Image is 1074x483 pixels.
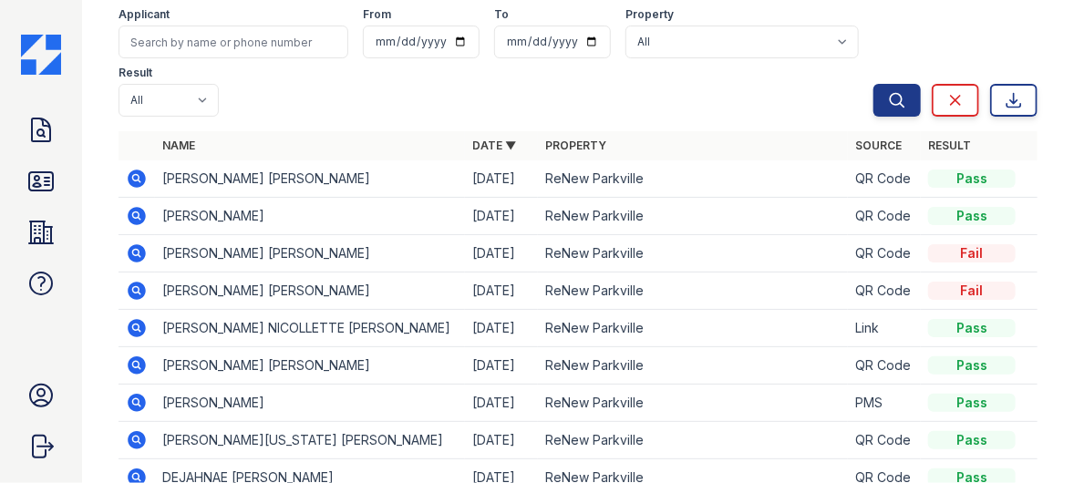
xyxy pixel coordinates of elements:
[465,272,538,310] td: [DATE]
[155,160,465,198] td: [PERSON_NAME] [PERSON_NAME]
[465,347,538,385] td: [DATE]
[928,170,1016,188] div: Pass
[538,198,848,235] td: ReNew Parkville
[155,198,465,235] td: [PERSON_NAME]
[928,282,1016,300] div: Fail
[928,431,1016,449] div: Pass
[928,139,971,152] a: Result
[155,235,465,272] td: [PERSON_NAME] [PERSON_NAME]
[155,385,465,422] td: [PERSON_NAME]
[538,422,848,459] td: ReNew Parkville
[21,35,61,75] img: CE_Icon_Blue-c292c112584629df590d857e76928e9f676e5b41ef8f769ba2f05ee15b207248.png
[848,310,921,347] td: Link
[848,235,921,272] td: QR Code
[625,7,674,22] label: Property
[848,160,921,198] td: QR Code
[538,160,848,198] td: ReNew Parkville
[465,198,538,235] td: [DATE]
[155,347,465,385] td: [PERSON_NAME] [PERSON_NAME]
[465,310,538,347] td: [DATE]
[119,26,348,58] input: Search by name or phone number
[848,422,921,459] td: QR Code
[855,139,902,152] a: Source
[538,385,848,422] td: ReNew Parkville
[928,319,1016,337] div: Pass
[465,160,538,198] td: [DATE]
[494,7,509,22] label: To
[155,310,465,347] td: [PERSON_NAME] NICOLLETTE [PERSON_NAME]
[363,7,391,22] label: From
[928,394,1016,412] div: Pass
[928,244,1016,262] div: Fail
[538,310,848,347] td: ReNew Parkville
[538,272,848,310] td: ReNew Parkville
[155,422,465,459] td: [PERSON_NAME][US_STATE] [PERSON_NAME]
[848,347,921,385] td: QR Code
[465,385,538,422] td: [DATE]
[465,235,538,272] td: [DATE]
[538,347,848,385] td: ReNew Parkville
[162,139,195,152] a: Name
[928,207,1016,225] div: Pass
[119,7,170,22] label: Applicant
[848,385,921,422] td: PMS
[465,422,538,459] td: [DATE]
[472,139,516,152] a: Date ▼
[119,66,152,80] label: Result
[928,356,1016,375] div: Pass
[538,235,848,272] td: ReNew Parkville
[155,272,465,310] td: [PERSON_NAME] [PERSON_NAME]
[545,139,606,152] a: Property
[848,272,921,310] td: QR Code
[848,198,921,235] td: QR Code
